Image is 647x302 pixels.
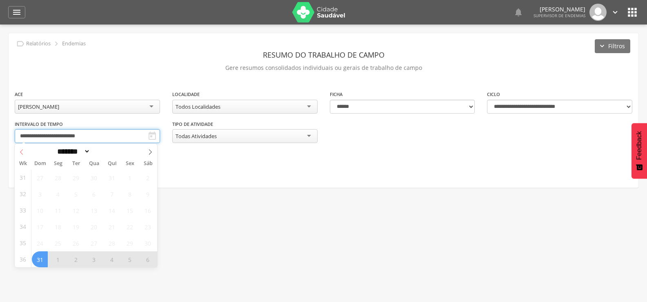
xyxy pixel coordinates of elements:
[104,251,120,267] span: Setembro 4, 2025
[140,170,156,186] span: Agosto 2, 2025
[50,186,66,202] span: Agosto 4, 2025
[140,202,156,218] span: Agosto 16, 2025
[140,186,156,202] span: Agosto 9, 2025
[104,219,120,235] span: Agosto 21, 2025
[611,8,620,17] i: 
[20,235,26,251] span: 35
[172,121,213,128] label: Tipo de Atividade
[86,235,102,251] span: Agosto 27, 2025
[68,251,84,267] span: Setembro 2, 2025
[50,170,66,186] span: Julho 28, 2025
[122,235,138,251] span: Agosto 29, 2025
[514,4,523,21] a: 
[636,131,643,160] span: Feedback
[20,219,26,235] span: 34
[32,219,48,235] span: Agosto 17, 2025
[50,202,66,218] span: Agosto 11, 2025
[86,219,102,235] span: Agosto 20, 2025
[55,147,91,156] select: Month
[50,219,66,235] span: Agosto 18, 2025
[121,161,139,166] span: Sex
[26,40,51,47] p: Relatórios
[86,186,102,202] span: Agosto 6, 2025
[8,6,25,18] a: 
[147,131,157,141] i: 
[31,161,49,166] span: Dom
[15,158,31,169] span: Wk
[85,161,103,166] span: Qua
[49,161,67,166] span: Seg
[122,186,138,202] span: Agosto 8, 2025
[176,103,220,110] div: Todos Localidades
[52,39,61,48] i: 
[16,39,25,48] i: 
[32,251,48,267] span: Agosto 31, 2025
[626,6,639,19] i: 
[534,7,585,12] p: [PERSON_NAME]
[172,91,200,98] label: Localidade
[611,4,620,21] a: 
[103,161,121,166] span: Qui
[122,170,138,186] span: Agosto 1, 2025
[487,91,500,98] label: Ciclo
[514,7,523,17] i: 
[32,235,48,251] span: Agosto 24, 2025
[15,47,632,62] header: Resumo do Trabalho de Campo
[140,251,156,267] span: Setembro 6, 2025
[67,161,85,166] span: Ter
[15,121,63,128] label: Intervalo de Tempo
[122,251,138,267] span: Setembro 5, 2025
[20,251,26,267] span: 36
[18,103,59,110] div: [PERSON_NAME]
[32,202,48,218] span: Agosto 10, 2025
[104,235,120,251] span: Agosto 28, 2025
[15,91,23,98] label: ACE
[62,40,86,47] p: Endemias
[32,170,48,186] span: Julho 27, 2025
[122,202,138,218] span: Agosto 15, 2025
[122,219,138,235] span: Agosto 22, 2025
[86,170,102,186] span: Julho 30, 2025
[68,235,84,251] span: Agosto 26, 2025
[104,202,120,218] span: Agosto 14, 2025
[104,186,120,202] span: Agosto 7, 2025
[534,13,585,18] span: Supervisor de Endemias
[68,170,84,186] span: Julho 29, 2025
[15,62,632,74] p: Gere resumos consolidados individuais ou gerais de trabalho de campo
[139,161,157,166] span: Sáb
[86,251,102,267] span: Setembro 3, 2025
[140,235,156,251] span: Agosto 30, 2025
[68,186,84,202] span: Agosto 5, 2025
[20,170,26,186] span: 31
[68,202,84,218] span: Agosto 12, 2025
[86,202,102,218] span: Agosto 13, 2025
[90,147,117,156] input: Year
[68,219,84,235] span: Agosto 19, 2025
[140,219,156,235] span: Agosto 23, 2025
[20,186,26,202] span: 32
[330,91,342,98] label: Ficha
[595,39,630,53] button: Filtros
[12,7,22,17] i: 
[176,132,217,140] div: Todas Atividades
[631,123,647,179] button: Feedback - Mostrar pesquisa
[50,235,66,251] span: Agosto 25, 2025
[32,186,48,202] span: Agosto 3, 2025
[20,202,26,218] span: 33
[104,170,120,186] span: Julho 31, 2025
[50,251,66,267] span: Setembro 1, 2025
